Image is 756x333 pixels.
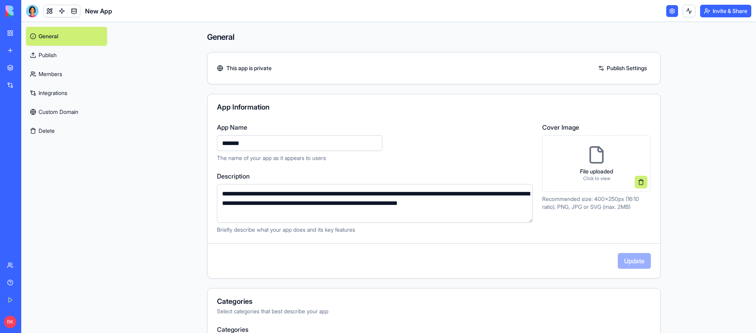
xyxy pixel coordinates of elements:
div: Select categories that best describe your app [217,307,651,315]
div: App Information [217,104,651,111]
h4: General [207,32,661,43]
p: Recommended size: 400x250px (16:10 ratio). PNG, JPG or SVG (max. 2MB) [542,195,651,211]
p: Click to view [580,175,613,182]
div: Categories [217,298,651,305]
p: File uploaded [580,167,613,175]
label: App Name [217,123,533,132]
p: The name of your app as it appears to users [217,154,533,162]
a: Publish [26,46,107,65]
a: Members [26,65,107,84]
div: File uploadedClick to view [542,135,651,192]
p: Briefly describe what your app does and its key features [217,226,533,234]
img: logo [6,6,54,17]
button: Invite & Share [700,5,751,17]
span: New App [85,6,112,16]
a: Publish Settings [594,62,651,74]
label: Description [217,171,533,181]
span: This app is private [226,64,272,72]
span: RK [4,316,17,328]
label: Cover Image [542,123,651,132]
a: Custom Domain [26,102,107,121]
a: General [26,27,107,46]
a: Integrations [26,84,107,102]
button: Delete [26,121,107,140]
